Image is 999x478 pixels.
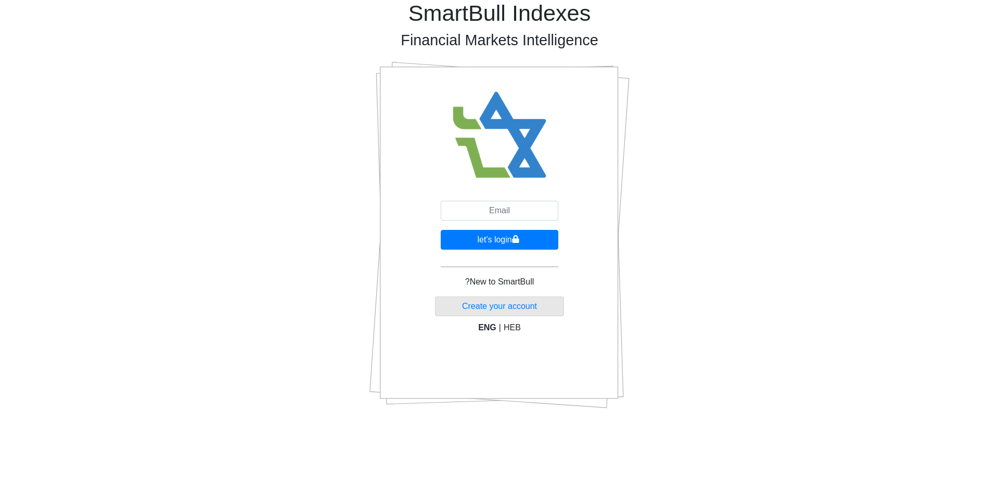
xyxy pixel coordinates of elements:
[401,31,598,49] h2: Financial Markets Intelligence
[443,78,556,192] img: Smart Bull
[465,276,534,288] p: New to SmartBull?
[441,201,558,221] input: Email
[435,296,565,316] button: Create your account
[441,230,558,250] button: let's login
[462,302,537,311] a: Create your account
[504,323,521,332] span: HEB
[478,323,496,332] span: ENG
[499,323,501,332] span: |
